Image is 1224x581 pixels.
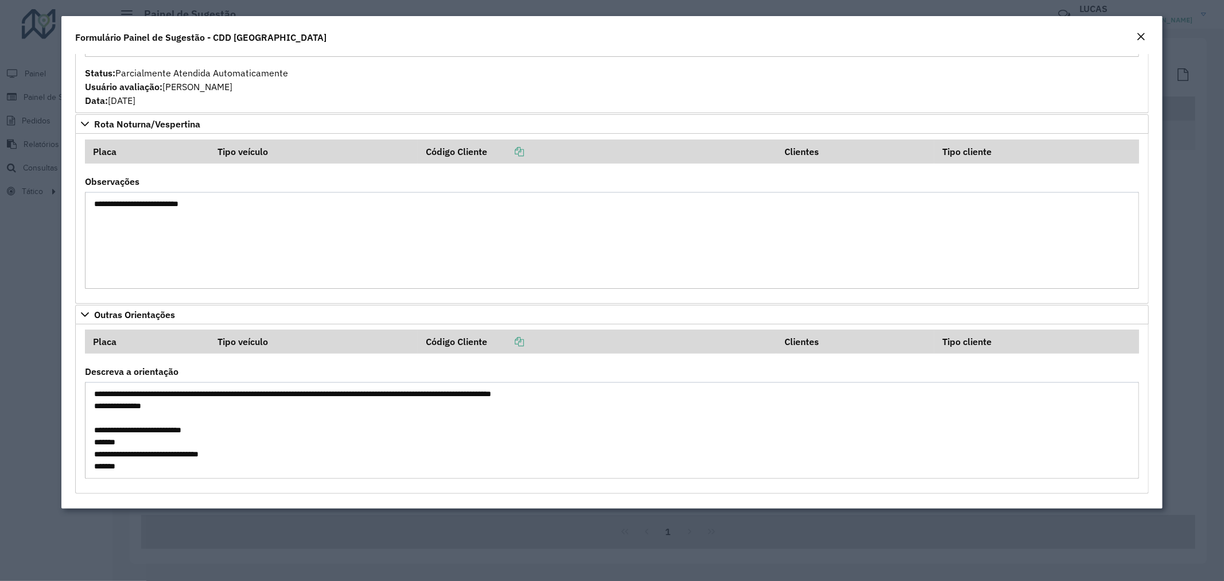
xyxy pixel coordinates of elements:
th: Placa [85,140,209,164]
label: Observações [85,175,139,188]
label: Descreva a orientação [85,365,178,378]
strong: Usuário avaliação: [85,81,162,92]
div: Rota Noturna/Vespertina [75,134,1149,304]
em: Fechar [1136,32,1145,41]
th: Tipo veículo [209,140,418,164]
strong: Status: [85,67,115,79]
th: Placa [85,330,209,354]
th: Código Cliente [418,140,776,164]
th: Clientes [776,330,934,354]
span: Parcialmente Atendida Automaticamente [PERSON_NAME] [DATE] [85,67,288,106]
h4: Formulário Painel de Sugestão - CDD [GEOGRAPHIC_DATA] [75,30,327,44]
th: Tipo cliente [934,330,1139,354]
th: Tipo veículo [209,330,418,354]
th: Clientes [776,140,934,164]
span: Rota Noturna/Vespertina [94,119,200,129]
a: Copiar [487,146,524,157]
a: Copiar [487,336,524,347]
div: Outras Orientações [75,324,1149,494]
span: Outras Orientações [94,310,175,319]
a: Rota Noturna/Vespertina [75,114,1149,134]
button: Close [1133,30,1149,45]
th: Código Cliente [418,330,776,354]
th: Tipo cliente [934,140,1139,164]
strong: Data: [85,95,108,106]
a: Outras Orientações [75,305,1149,324]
